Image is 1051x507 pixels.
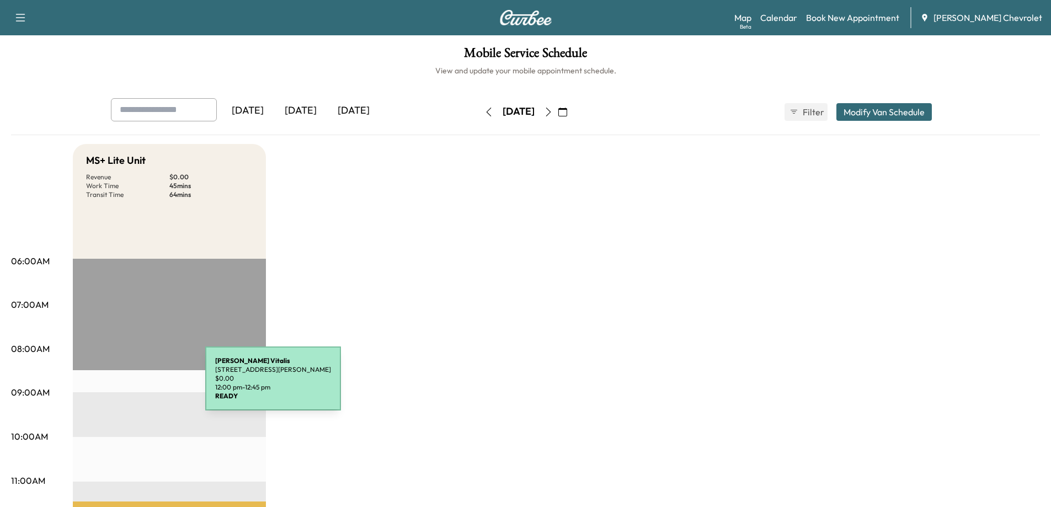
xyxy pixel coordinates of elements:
p: 08:00AM [11,342,50,355]
p: 09:00AM [11,386,50,399]
img: Curbee Logo [499,10,552,25]
b: [PERSON_NAME] Vitalis [215,356,290,365]
p: 07:00AM [11,298,49,311]
h1: Mobile Service Schedule [11,46,1040,65]
button: Modify Van Schedule [836,103,932,121]
span: Filter [803,105,823,119]
p: 45 mins [169,182,253,190]
p: [STREET_ADDRESS][PERSON_NAME] [215,365,331,374]
h5: MS+ Lite Unit [86,153,146,168]
button: Filter [785,103,828,121]
p: Work Time [86,182,169,190]
p: 11:00AM [11,474,45,487]
div: [DATE] [327,98,380,124]
p: Transit Time [86,190,169,199]
p: Revenue [86,173,169,182]
div: [DATE] [221,98,274,124]
span: [PERSON_NAME] Chevrolet [933,11,1042,24]
p: 12:00 pm - 12:45 pm [215,383,331,392]
a: Book New Appointment [806,11,899,24]
p: 64 mins [169,190,253,199]
b: READY [215,392,238,400]
div: [DATE] [503,105,535,119]
div: [DATE] [274,98,327,124]
div: Beta [740,23,751,31]
p: $ 0.00 [169,173,253,182]
a: Calendar [760,11,797,24]
p: $ 0.00 [215,374,331,383]
h6: View and update your mobile appointment schedule. [11,65,1040,76]
a: MapBeta [734,11,751,24]
p: 10:00AM [11,430,48,443]
p: 06:00AM [11,254,50,268]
